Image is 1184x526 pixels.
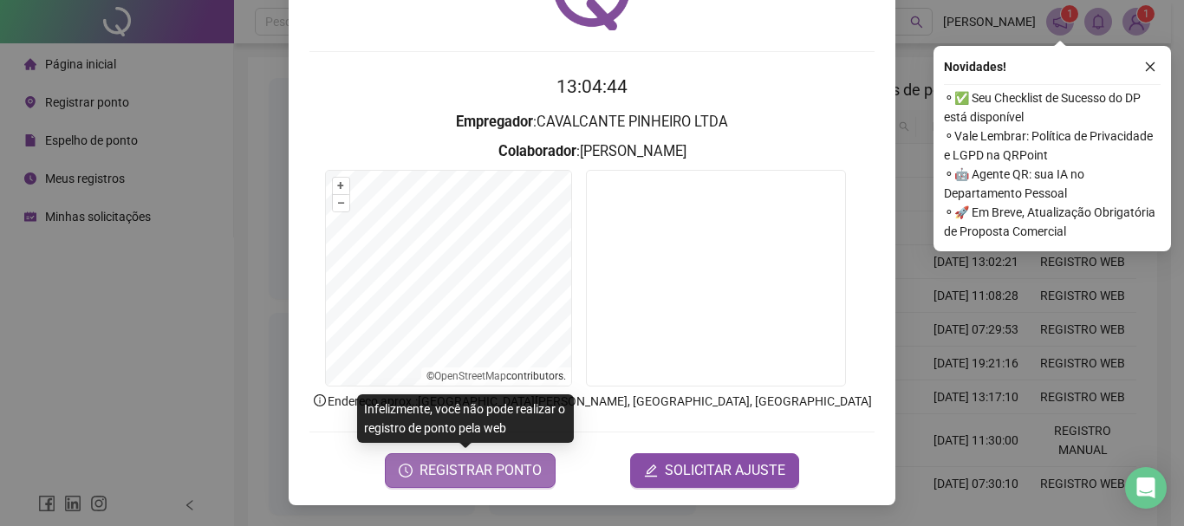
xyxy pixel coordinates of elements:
button: REGISTRAR PONTO [385,453,556,488]
button: – [333,195,349,211]
span: ⚬ 🚀 Em Breve, Atualização Obrigatória de Proposta Comercial [944,203,1161,241]
span: ⚬ ✅ Seu Checklist de Sucesso do DP está disponível [944,88,1161,127]
span: REGISTRAR PONTO [420,460,542,481]
div: Open Intercom Messenger [1125,467,1167,509]
button: editSOLICITAR AJUSTE [630,453,799,488]
h3: : [PERSON_NAME] [309,140,875,163]
button: + [333,178,349,194]
div: Infelizmente, você não pode realizar o registro de ponto pela web [357,394,574,443]
span: Novidades ! [944,57,1006,76]
span: ⚬ Vale Lembrar: Política de Privacidade e LGPD na QRPoint [944,127,1161,165]
span: ⚬ 🤖 Agente QR: sua IA no Departamento Pessoal [944,165,1161,203]
strong: Colaborador [498,143,576,159]
strong: Empregador [456,114,533,130]
span: edit [644,464,658,477]
span: close [1144,61,1156,73]
p: Endereço aprox. : [GEOGRAPHIC_DATA][PERSON_NAME], [GEOGRAPHIC_DATA], [GEOGRAPHIC_DATA] [309,392,875,411]
time: 13:04:44 [556,76,628,97]
span: clock-circle [399,464,413,477]
li: © contributors. [426,370,566,382]
h3: : CAVALCANTE PINHEIRO LTDA [309,111,875,133]
a: OpenStreetMap [434,370,506,382]
span: info-circle [312,393,328,408]
span: SOLICITAR AJUSTE [665,460,785,481]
